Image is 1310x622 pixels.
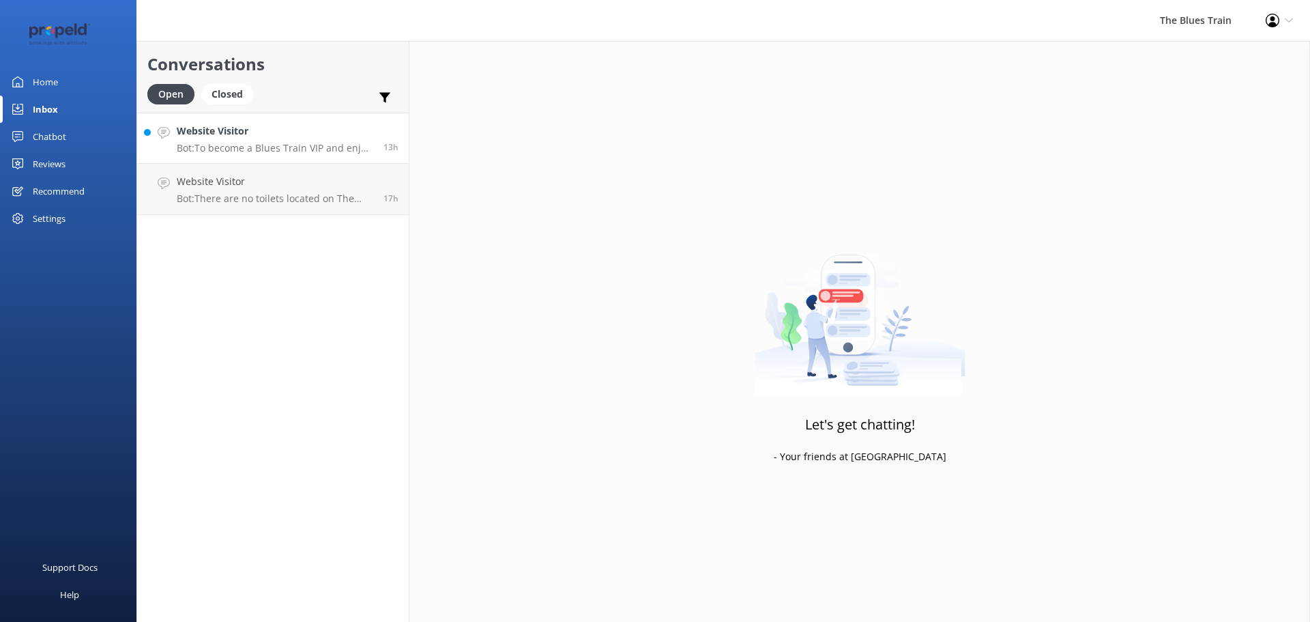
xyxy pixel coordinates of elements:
div: Support Docs [42,554,98,581]
div: Home [33,68,58,96]
p: Bot: To become a Blues Train VIP and enjoy exclusive benefits like pre-sale tickets, special offe... [177,142,373,154]
a: Website VisitorBot:There are no toilets located on The Blues Train during travel. However, toilet... [137,164,409,215]
div: Reviews [33,150,65,178]
span: Oct 14 2025 04:13pm (UTC +11:00) Australia/Sydney [383,193,398,204]
h4: Website Visitor [177,124,373,139]
p: - Your friends at [GEOGRAPHIC_DATA] [774,449,946,464]
h4: Website Visitor [177,174,373,189]
a: Closed [201,86,260,101]
div: Open [147,84,194,104]
span: Oct 14 2025 07:49pm (UTC +11:00) Australia/Sydney [383,141,398,153]
a: Website VisitorBot:To become a Blues Train VIP and enjoy exclusive benefits like pre-sale tickets... [137,113,409,164]
a: Open [147,86,201,101]
div: Settings [33,205,65,232]
div: Recommend [33,178,85,205]
div: Help [60,581,79,608]
div: Closed [201,84,253,104]
h3: Let's get chatting! [805,414,915,436]
p: Bot: There are no toilets located on The Blues Train during travel. However, toilets are availabl... [177,193,373,205]
img: artwork of a man stealing a conversation from at giant smartphone [755,226,965,397]
div: Inbox [33,96,58,123]
h2: Conversations [147,51,398,77]
img: 12-1677471078.png [20,23,99,46]
div: Chatbot [33,123,66,150]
